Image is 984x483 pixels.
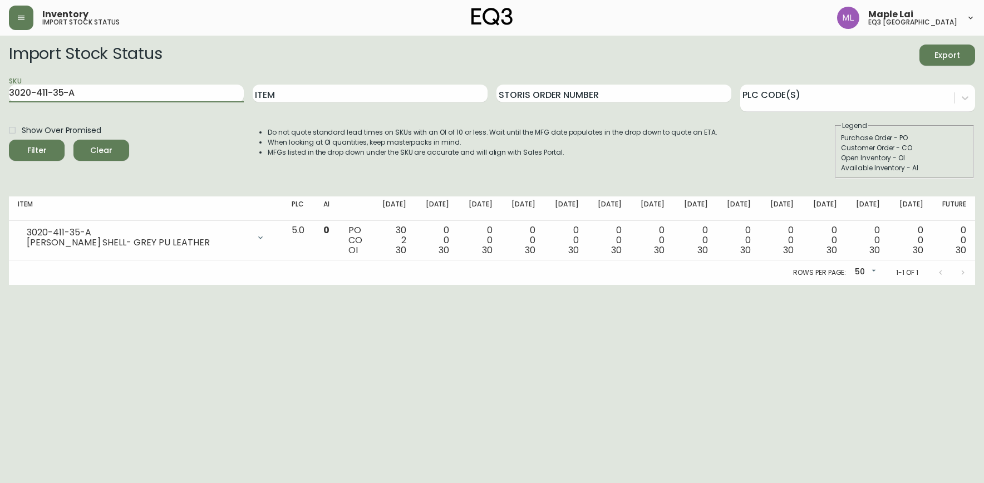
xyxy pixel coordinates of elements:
span: 30 [654,244,665,257]
legend: Legend [841,121,868,131]
span: 30 [869,244,880,257]
th: AI [314,196,339,221]
span: 30 [783,244,794,257]
h5: import stock status [42,19,120,26]
th: [DATE] [717,196,760,221]
span: OI [348,244,358,257]
span: Show Over Promised [22,125,101,136]
div: PO CO [348,225,363,255]
button: Filter [9,140,65,161]
div: 0 0 [855,225,880,255]
span: Inventory [42,10,88,19]
span: 30 [740,244,751,257]
div: 0 0 [597,225,622,255]
th: [DATE] [631,196,673,221]
div: 0 0 [682,225,707,255]
div: Available Inventory - AI [841,163,968,173]
span: 30 [956,244,966,257]
span: 30 [826,244,837,257]
div: 0 0 [811,225,837,255]
li: MFGs listed in the drop down under the SKU are accurate and will align with Sales Portal. [268,147,717,157]
th: [DATE] [458,196,501,221]
div: Open Inventory - OI [841,153,968,163]
span: 30 [439,244,449,257]
div: 0 0 [769,225,794,255]
td: 5.0 [283,221,314,260]
th: [DATE] [544,196,587,221]
span: 30 [396,244,406,257]
th: [DATE] [760,196,803,221]
div: Purchase Order - PO [841,133,968,143]
img: logo [471,8,513,26]
th: [DATE] [673,196,716,221]
span: Clear [82,144,120,157]
span: 30 [482,244,493,257]
th: [DATE] [415,196,458,221]
th: PLC [283,196,314,221]
h5: eq3 [GEOGRAPHIC_DATA] [868,19,957,26]
div: 0 0 [726,225,751,255]
div: 0 0 [553,225,578,255]
th: [DATE] [372,196,415,221]
span: 30 [611,244,622,257]
th: [DATE] [803,196,845,221]
span: 30 [568,244,579,257]
button: Clear [73,140,129,161]
span: 30 [525,244,535,257]
span: 30 [913,244,923,257]
div: 0 0 [510,225,535,255]
div: 50 [850,263,878,282]
img: 61e28cffcf8cc9f4e300d877dd684943 [837,7,859,29]
span: 30 [697,244,708,257]
li: Do not quote standard lead times on SKUs with an OI of 10 or less. Wait until the MFG date popula... [268,127,717,137]
div: 0 0 [424,225,449,255]
div: 3020-411-35-A [27,228,249,238]
th: [DATE] [889,196,932,221]
div: 0 0 [639,225,665,255]
div: 0 0 [941,225,967,255]
th: Future [932,196,976,221]
p: 1-1 of 1 [896,268,918,278]
p: Rows per page: [793,268,846,278]
div: 30 2 [381,225,406,255]
div: [PERSON_NAME] SHELL- GREY PU LEATHER [27,238,249,248]
span: Maple Lai [868,10,913,19]
th: [DATE] [846,196,889,221]
span: Export [928,48,966,62]
h2: Import Stock Status [9,45,162,66]
th: Item [9,196,283,221]
div: 3020-411-35-A[PERSON_NAME] SHELL- GREY PU LEATHER [18,225,274,250]
button: Export [919,45,975,66]
th: [DATE] [588,196,631,221]
div: 0 0 [467,225,492,255]
span: 0 [323,224,329,236]
div: 0 0 [898,225,923,255]
div: Customer Order - CO [841,143,968,153]
th: [DATE] [501,196,544,221]
li: When looking at OI quantities, keep masterpacks in mind. [268,137,717,147]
